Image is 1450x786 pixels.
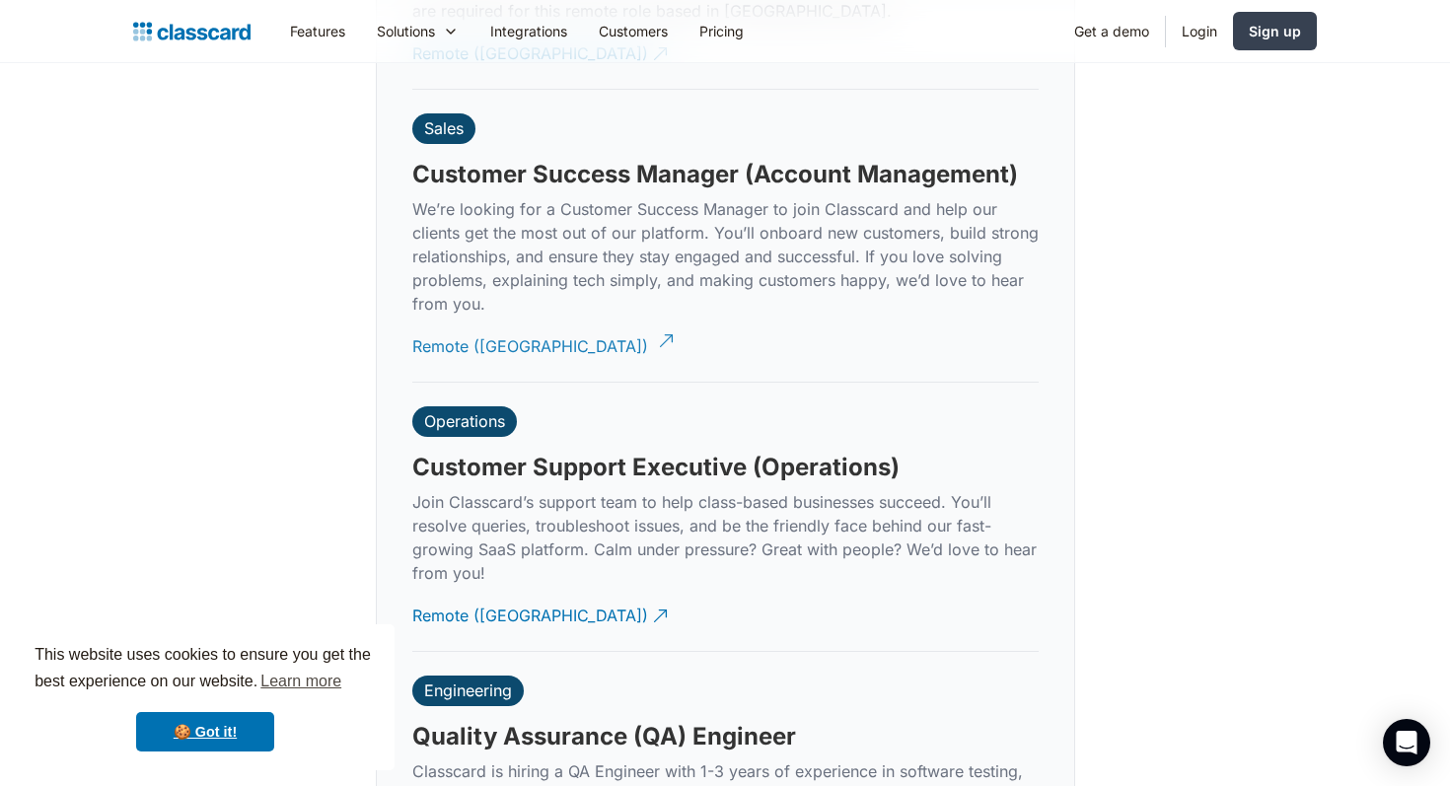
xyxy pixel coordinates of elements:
a: learn more about cookies [257,667,344,696]
p: We’re looking for a Customer Success Manager to join Classcard and help our clients get the most ... [412,197,1039,316]
div: Operations [424,411,505,431]
div: Open Intercom Messenger [1383,719,1430,766]
div: Sales [424,118,464,138]
h3: Customer Success Manager (Account Management) [412,160,1018,189]
div: Sign up [1249,21,1301,41]
a: Features [274,9,361,53]
a: Remote ([GEOGRAPHIC_DATA]) [412,589,671,643]
a: Sign up [1233,12,1317,50]
div: Remote ([GEOGRAPHIC_DATA]) [412,320,648,358]
div: cookieconsent [16,624,395,770]
div: Solutions [361,9,474,53]
a: home [133,18,251,45]
a: Integrations [474,9,583,53]
span: This website uses cookies to ensure you get the best experience on our website. [35,643,376,696]
a: Login [1166,9,1233,53]
a: Customers [583,9,684,53]
a: dismiss cookie message [136,712,274,751]
a: Get a demo [1058,9,1165,53]
h3: Customer Support Executive (Operations) [412,453,900,482]
h3: Quality Assurance (QA) Engineer [412,722,796,751]
a: Remote ([GEOGRAPHIC_DATA]) [412,320,671,374]
div: Solutions [377,21,435,41]
div: Remote ([GEOGRAPHIC_DATA]) [412,589,648,627]
a: Pricing [684,9,760,53]
div: Engineering [424,680,512,700]
p: Join Classcard’s support team to help class-based businesses succeed. You’ll resolve queries, tro... [412,490,1039,585]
